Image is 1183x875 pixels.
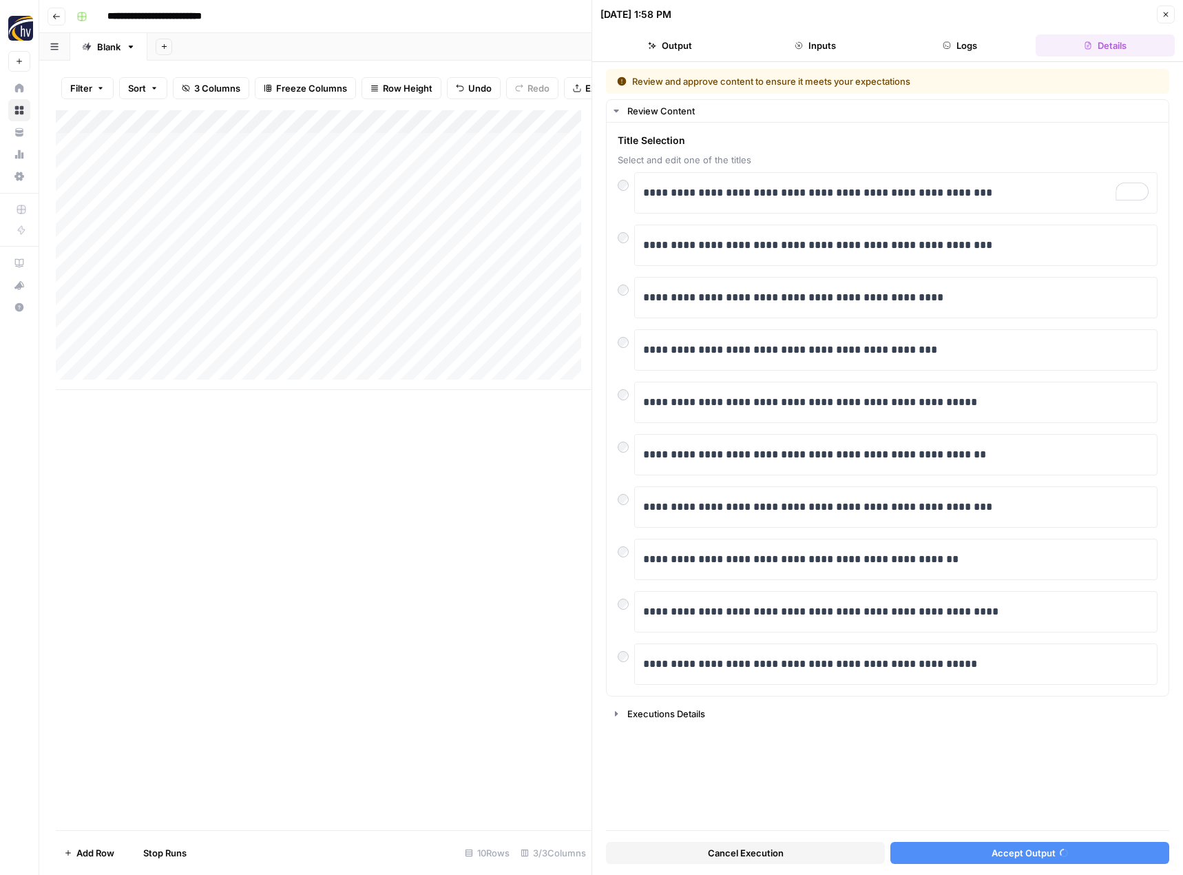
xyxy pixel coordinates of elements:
[607,123,1169,696] div: Review Content
[1036,34,1175,56] button: Details
[119,77,167,99] button: Sort
[627,707,1160,721] div: Executions Details
[8,296,30,318] button: Help + Support
[56,842,123,864] button: Add Row
[9,275,30,296] div: What's new?
[76,846,114,860] span: Add Row
[8,77,30,99] a: Home
[607,100,1169,122] button: Review Content
[123,842,195,864] button: Stop Runs
[276,81,347,95] span: Freeze Columns
[992,846,1056,860] span: Accept Output
[506,77,558,99] button: Redo
[8,165,30,187] a: Settings
[607,703,1169,725] button: Executions Details
[890,842,1169,864] button: Accept Output
[8,143,30,165] a: Usage
[143,846,187,860] span: Stop Runs
[708,846,784,860] span: Cancel Execution
[97,40,121,54] div: Blank
[8,11,30,45] button: Workspace: HigherVisibility
[194,81,240,95] span: 3 Columns
[70,81,92,95] span: Filter
[8,252,30,274] a: AirOps Academy
[627,104,1160,118] div: Review Content
[527,81,549,95] span: Redo
[61,77,114,99] button: Filter
[383,81,432,95] span: Row Height
[8,121,30,143] a: Your Data
[746,34,886,56] button: Inputs
[515,842,591,864] div: 3/3 Columns
[8,16,33,41] img: HigherVisibility Logo
[8,99,30,121] a: Browse
[600,34,740,56] button: Output
[618,134,1158,147] span: Title Selection
[70,33,147,61] a: Blank
[600,8,671,21] div: [DATE] 1:58 PM
[459,842,515,864] div: 10 Rows
[618,153,1158,167] span: Select and edit one of the titles
[564,77,643,99] button: Export CSV
[617,74,1034,88] div: Review and approve content to ensure it meets your expectations
[643,178,1149,207] div: To enrich screen reader interactions, please activate Accessibility in Grammarly extension settings
[173,77,249,99] button: 3 Columns
[606,842,885,864] button: Cancel Execution
[362,77,441,99] button: Row Height
[255,77,356,99] button: Freeze Columns
[128,81,146,95] span: Sort
[447,77,501,99] button: Undo
[8,274,30,296] button: What's new?
[890,34,1030,56] button: Logs
[468,81,492,95] span: Undo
